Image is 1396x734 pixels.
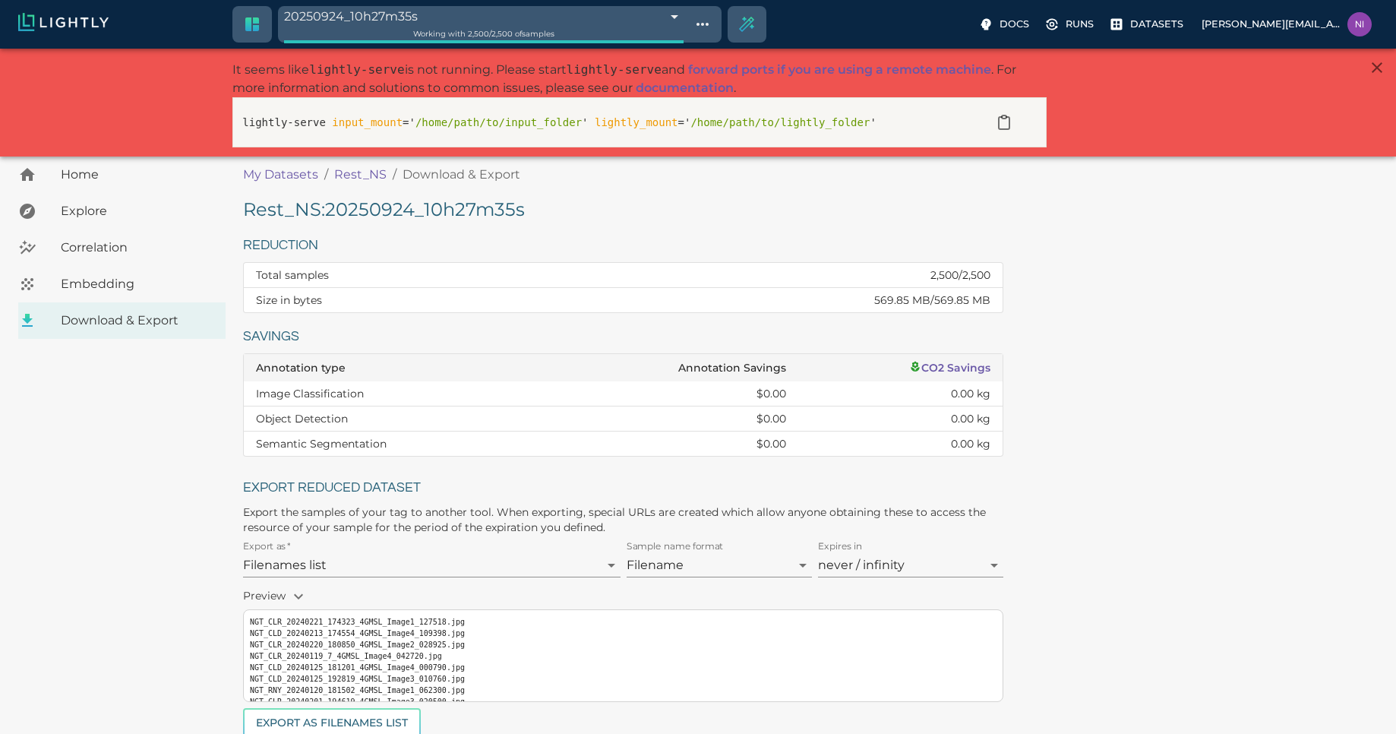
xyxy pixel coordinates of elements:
p: Runs [1066,17,1094,31]
th: Annotation type [244,354,543,381]
a: My Datasets [243,166,318,184]
div: 20250924_10h27m35s [284,6,684,27]
td: 569.85 MB / 569.85 MB [554,288,1003,313]
span: lightly-serve [567,62,662,77]
p: Download & Export [403,166,520,184]
a: documentation [636,81,734,95]
img: Lightly [18,13,109,31]
a: Explore [18,193,226,229]
p: It seems like is not running. Please start and . For more information and solutions to common iss... [232,61,1047,97]
span: Download & Export [61,312,213,330]
a: Home [18,157,226,193]
td: $0.00 [543,381,798,407]
label: Datasets [1106,12,1189,36]
label: Export as [243,540,290,553]
td: Semantic Segmentation [244,432,543,457]
td: $0.00 [543,407,798,432]
label: Runs [1041,12,1100,36]
td: 0.00 kg [798,381,1003,407]
p: Datasets [1130,17,1183,31]
span: Working with 2,500 / 2,500 of samples [413,29,554,39]
a: Download & Export [18,302,226,339]
span: lightly-serve [309,62,404,77]
table: dataset tag savings [244,354,1003,456]
li: / [324,166,328,184]
label: Docs [975,12,1035,36]
a: forward ports if you are using a remote machine [688,62,991,77]
label: Expires in [818,540,863,553]
div: Filenames list [243,553,621,577]
p: Docs [1000,17,1029,31]
div: never / infinity [818,553,1003,577]
td: Image Classification [244,381,543,407]
p: [PERSON_NAME][EMAIL_ADDRESS][DOMAIN_NAME] [1202,17,1341,31]
span: input_mount [332,116,403,128]
a: Rest_NS [334,166,387,184]
img: nischal.s2@kpit.com [1347,12,1372,36]
p: lightly-serve =' ' =' ' [242,115,971,131]
span: Home [61,166,213,184]
div: Filename [627,553,812,577]
a: CO2 Savings [909,361,991,375]
span: /home/path/to/lightly_folder [690,116,870,128]
label: [PERSON_NAME][EMAIL_ADDRESS][DOMAIN_NAME]nischal.s2@kpit.com [1195,8,1378,41]
pre: NGT_CLR_20240221_174323_4GMSL_Image1_127518.jpg NGT_CLD_20240213_174554_4GMSL_Image4_109398.jpg N... [250,616,996,730]
button: Show tag tree [690,11,715,37]
a: Embedding [18,266,226,302]
div: Create selection [728,6,765,43]
span: /home/path/to/input_folder [415,116,582,128]
p: Export the samples of your tag to another tool. When exporting, special URLs are created which al... [243,505,1003,535]
h6: Export reduced dataset [243,476,1003,500]
table: dataset tag reduction [244,263,1003,312]
th: Total samples [244,263,554,288]
th: Size in bytes [244,288,554,313]
th: Annotation Savings [543,354,798,381]
a: Correlation [18,229,226,266]
h6: Reduction [243,234,1003,258]
nav: breadcrumb [243,166,996,184]
td: Object Detection [244,407,543,432]
button: Copy to clipboard [989,107,1019,138]
li: / [393,166,396,184]
p: Preview [243,584,1003,609]
label: Sample name format [627,540,724,553]
a: Switch to crop dataset [234,6,270,43]
h5: Rest_NS : 20250924_10h27m35s [243,198,1003,222]
span: lightly_mount [595,116,678,128]
td: 2,500 / 2,500 [554,263,1003,288]
span: Embedding [61,275,213,293]
nav: explore, analyze, sample, metadata, embedding, correlations label, download your dataset [18,157,226,339]
td: 0.00 kg [798,407,1003,432]
td: 0.00 kg [798,432,1003,457]
h6: Savings [243,325,1003,349]
span: Correlation [61,239,213,257]
span: Explore [61,202,213,220]
td: $0.00 [543,432,798,457]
